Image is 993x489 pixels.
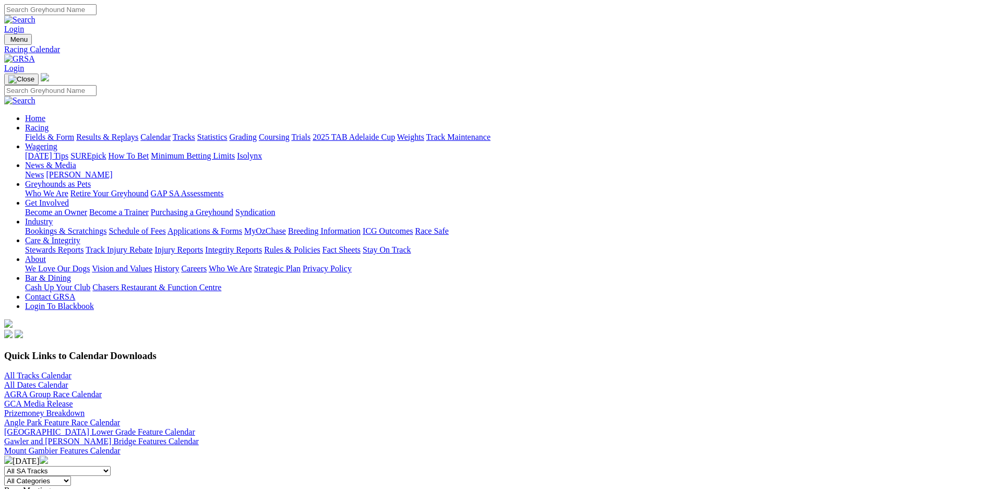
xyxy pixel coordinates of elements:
div: [DATE] [4,456,989,466]
a: Schedule of Fees [109,226,165,235]
a: Results & Replays [76,133,138,141]
a: Bar & Dining [25,273,71,282]
a: Login To Blackbook [25,302,94,311]
a: Fact Sheets [322,245,361,254]
a: Applications & Forms [168,226,242,235]
a: Industry [25,217,53,226]
img: twitter.svg [15,330,23,338]
a: Breeding Information [288,226,361,235]
a: History [154,264,179,273]
a: GCA Media Release [4,399,73,408]
a: Minimum Betting Limits [151,151,235,160]
img: GRSA [4,54,35,64]
a: Stewards Reports [25,245,83,254]
a: Isolynx [237,151,262,160]
a: ICG Outcomes [363,226,413,235]
a: How To Bet [109,151,149,160]
span: Menu [10,35,28,43]
input: Search [4,85,97,96]
a: Login [4,64,24,73]
a: Grading [230,133,257,141]
a: AGRA Group Race Calendar [4,390,102,399]
a: Contact GRSA [25,292,75,301]
a: Integrity Reports [205,245,262,254]
a: Track Maintenance [426,133,490,141]
a: Strategic Plan [254,264,301,273]
a: GAP SA Assessments [151,189,224,198]
a: Coursing [259,133,290,141]
img: chevron-left-pager-white.svg [4,456,13,464]
a: Become an Owner [25,208,87,217]
a: Careers [181,264,207,273]
img: Search [4,15,35,25]
a: Tracks [173,133,195,141]
a: Statistics [197,133,228,141]
a: Greyhounds as Pets [25,180,91,188]
a: We Love Our Dogs [25,264,90,273]
a: Rules & Policies [264,245,320,254]
a: Who We Are [25,189,68,198]
a: [PERSON_NAME] [46,170,112,179]
a: Fields & Form [25,133,74,141]
div: Get Involved [25,208,989,217]
a: 2025 TAB Adelaide Cup [313,133,395,141]
button: Toggle navigation [4,74,39,85]
a: All Dates Calendar [4,380,68,389]
div: Racing [25,133,989,142]
a: Bookings & Scratchings [25,226,106,235]
img: facebook.svg [4,330,13,338]
a: Care & Integrity [25,236,80,245]
img: Search [4,96,35,105]
a: SUREpick [70,151,106,160]
a: All Tracks Calendar [4,371,71,380]
a: Gawler and [PERSON_NAME] Bridge Features Calendar [4,437,199,446]
a: Cash Up Your Club [25,283,90,292]
a: News [25,170,44,179]
div: Greyhounds as Pets [25,189,989,198]
a: Syndication [235,208,275,217]
img: logo-grsa-white.png [4,319,13,328]
a: Wagering [25,142,57,151]
a: Weights [397,133,424,141]
a: Purchasing a Greyhound [151,208,233,217]
a: Race Safe [415,226,448,235]
div: About [25,264,989,273]
a: Home [25,114,45,123]
div: News & Media [25,170,989,180]
img: chevron-right-pager-white.svg [40,456,48,464]
a: [GEOGRAPHIC_DATA] Lower Grade Feature Calendar [4,427,195,436]
a: Track Injury Rebate [86,245,152,254]
a: Stay On Track [363,245,411,254]
a: Angle Park Feature Race Calendar [4,418,120,427]
img: logo-grsa-white.png [41,73,49,81]
img: Close [8,75,34,84]
a: Chasers Restaurant & Function Centre [92,283,221,292]
a: Become a Trainer [89,208,149,217]
div: Industry [25,226,989,236]
h3: Quick Links to Calendar Downloads [4,350,989,362]
div: Wagering [25,151,989,161]
input: Search [4,4,97,15]
a: Injury Reports [154,245,203,254]
a: Prizemoney Breakdown [4,409,85,418]
a: Login [4,25,24,33]
a: Who We Are [209,264,252,273]
a: [DATE] Tips [25,151,68,160]
a: Privacy Policy [303,264,352,273]
a: About [25,255,46,264]
a: Trials [291,133,310,141]
div: Care & Integrity [25,245,989,255]
a: Calendar [140,133,171,141]
div: Bar & Dining [25,283,989,292]
a: MyOzChase [244,226,286,235]
button: Toggle navigation [4,34,32,45]
a: News & Media [25,161,76,170]
a: Vision and Values [92,264,152,273]
a: Racing Calendar [4,45,989,54]
a: Mount Gambier Features Calendar [4,446,121,455]
a: Get Involved [25,198,69,207]
a: Racing [25,123,49,132]
a: Retire Your Greyhound [70,189,149,198]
